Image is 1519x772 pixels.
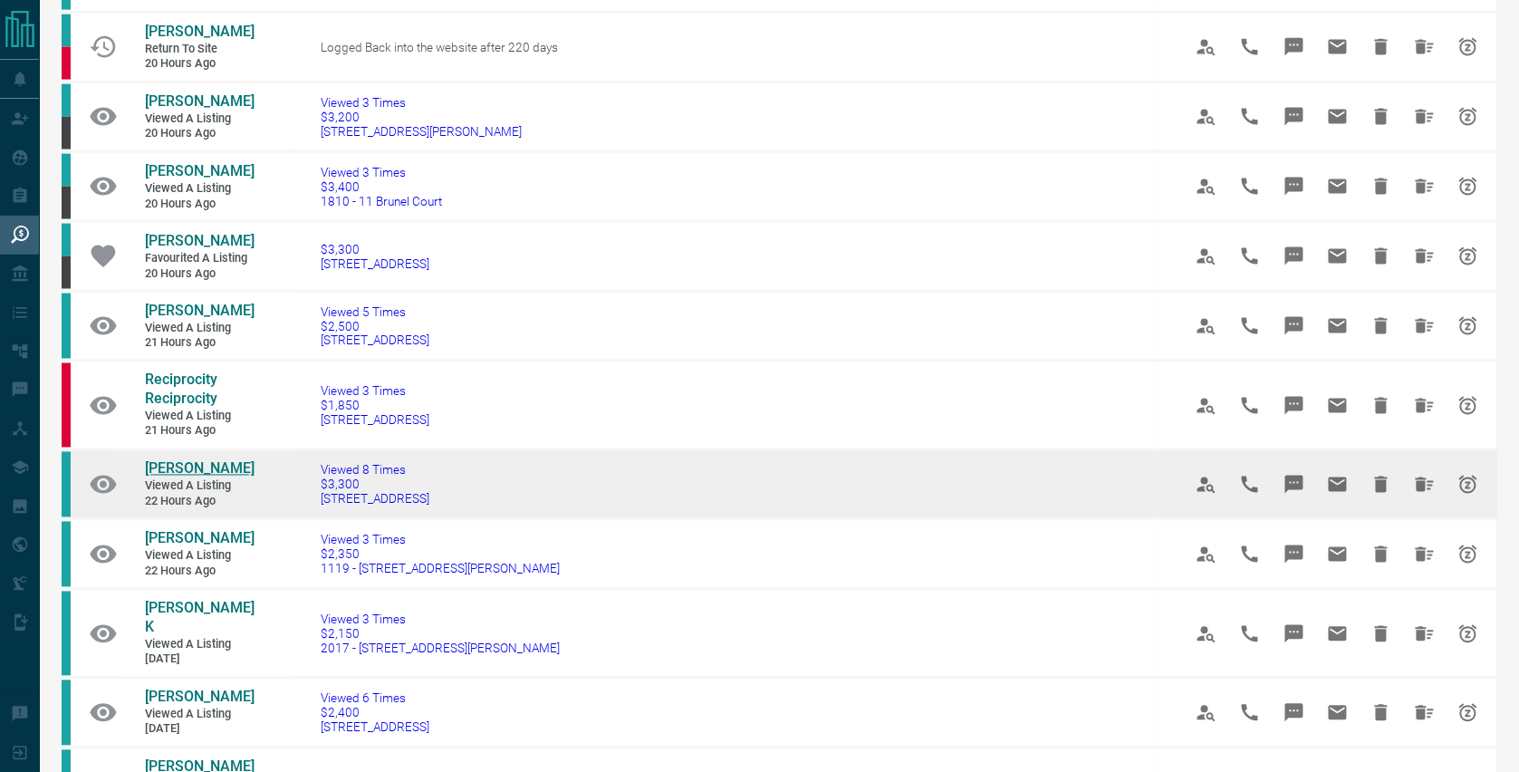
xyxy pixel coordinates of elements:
[1316,25,1360,69] span: Email
[1360,235,1403,278] span: Hide
[1185,533,1228,576] span: View Profile
[1447,533,1490,576] span: Snooze
[1360,384,1403,428] span: Hide
[321,242,429,271] a: $3,300[STREET_ADDRESS]
[321,95,522,139] a: Viewed 3 Times$3,200[STREET_ADDRESS][PERSON_NAME]
[1273,304,1316,348] span: Message
[321,256,429,271] span: [STREET_ADDRESS]
[321,333,429,348] span: [STREET_ADDRESS]
[145,197,254,212] span: 20 hours ago
[145,251,254,266] span: Favourited a Listing
[321,110,522,124] span: $3,200
[1316,691,1360,735] span: Email
[321,613,560,627] span: Viewed 3 Times
[1316,165,1360,208] span: Email
[1403,25,1447,69] span: Hide All from Anuj W
[145,638,254,653] span: Viewed a Listing
[145,372,254,410] a: Reciprocity Reciprocity
[62,14,71,47] div: condos.ca
[321,40,558,54] span: Logged Back into the website after 220 days
[1273,533,1316,576] span: Message
[1447,25,1490,69] span: Snooze
[1360,691,1403,735] span: Hide
[1360,165,1403,208] span: Hide
[1273,25,1316,69] span: Message
[62,187,71,219] div: mrloft.ca
[145,460,254,479] a: [PERSON_NAME]
[62,363,71,448] div: property.ca
[1447,463,1490,507] span: Snooze
[321,242,429,256] span: $3,300
[145,530,255,547] span: [PERSON_NAME]
[145,722,254,738] span: [DATE]
[145,92,254,111] a: [PERSON_NAME]
[1273,613,1316,656] span: Message
[1360,304,1403,348] span: Hide
[321,399,429,413] span: $1,850
[145,23,254,42] a: [PERSON_NAME]
[1228,533,1272,576] span: Call
[321,194,442,208] span: 1810 - 11 Brunel Court
[1316,304,1360,348] span: Email
[1273,463,1316,507] span: Message
[321,627,560,642] span: $2,150
[321,720,429,735] span: [STREET_ADDRESS]
[321,384,429,428] a: Viewed 3 Times$1,850[STREET_ADDRESS]
[1316,95,1360,139] span: Email
[145,23,255,40] span: [PERSON_NAME]
[1185,613,1228,656] span: View Profile
[1228,235,1272,278] span: Call
[1185,165,1228,208] span: View Profile
[321,463,429,507] a: Viewed 8 Times$3,300[STREET_ADDRESS]
[1316,463,1360,507] span: Email
[321,706,429,720] span: $2,400
[1228,95,1272,139] span: Call
[1228,613,1272,656] span: Call
[1403,533,1447,576] span: Hide All from Janine M
[1185,463,1228,507] span: View Profile
[145,549,254,565] span: Viewed a Listing
[145,321,254,336] span: Viewed a Listing
[321,95,522,110] span: Viewed 3 Times
[145,410,254,425] span: Viewed a Listing
[1447,235,1490,278] span: Snooze
[145,232,254,251] a: [PERSON_NAME]
[321,691,429,706] span: Viewed 6 Times
[321,384,429,399] span: Viewed 3 Times
[1185,25,1228,69] span: View Profile
[1228,384,1272,428] span: Call
[321,533,560,576] a: Viewed 3 Times$2,3501119 - [STREET_ADDRESS][PERSON_NAME]
[321,165,442,179] span: Viewed 3 Times
[1228,691,1272,735] span: Call
[145,232,255,249] span: [PERSON_NAME]
[321,613,560,656] a: Viewed 3 Times$2,1502017 - [STREET_ADDRESS][PERSON_NAME]
[1185,235,1228,278] span: View Profile
[1360,533,1403,576] span: Hide
[321,304,429,348] a: Viewed 5 Times$2,500[STREET_ADDRESS]
[62,154,71,187] div: condos.ca
[321,562,560,576] span: 1119 - [STREET_ADDRESS][PERSON_NAME]
[1447,165,1490,208] span: Snooze
[1403,95,1447,139] span: Hide All from Manan Gogia
[1360,613,1403,656] span: Hide
[145,162,255,179] span: [PERSON_NAME]
[145,652,254,668] span: [DATE]
[145,689,254,708] a: [PERSON_NAME]
[1273,235,1316,278] span: Message
[321,179,442,194] span: $3,400
[145,600,254,638] a: [PERSON_NAME] K
[1447,384,1490,428] span: Snooze
[1360,463,1403,507] span: Hide
[145,479,254,495] span: Viewed a Listing
[1273,691,1316,735] span: Message
[145,424,254,439] span: 21 hours ago
[145,302,255,319] span: [PERSON_NAME]
[1403,463,1447,507] span: Hide All from Hayley Kim
[1360,95,1403,139] span: Hide
[1185,691,1228,735] span: View Profile
[321,492,429,507] span: [STREET_ADDRESS]
[321,691,429,735] a: Viewed 6 Times$2,400[STREET_ADDRESS]
[145,530,254,549] a: [PERSON_NAME]
[1447,691,1490,735] span: Snooze
[145,372,217,408] span: Reciprocity Reciprocity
